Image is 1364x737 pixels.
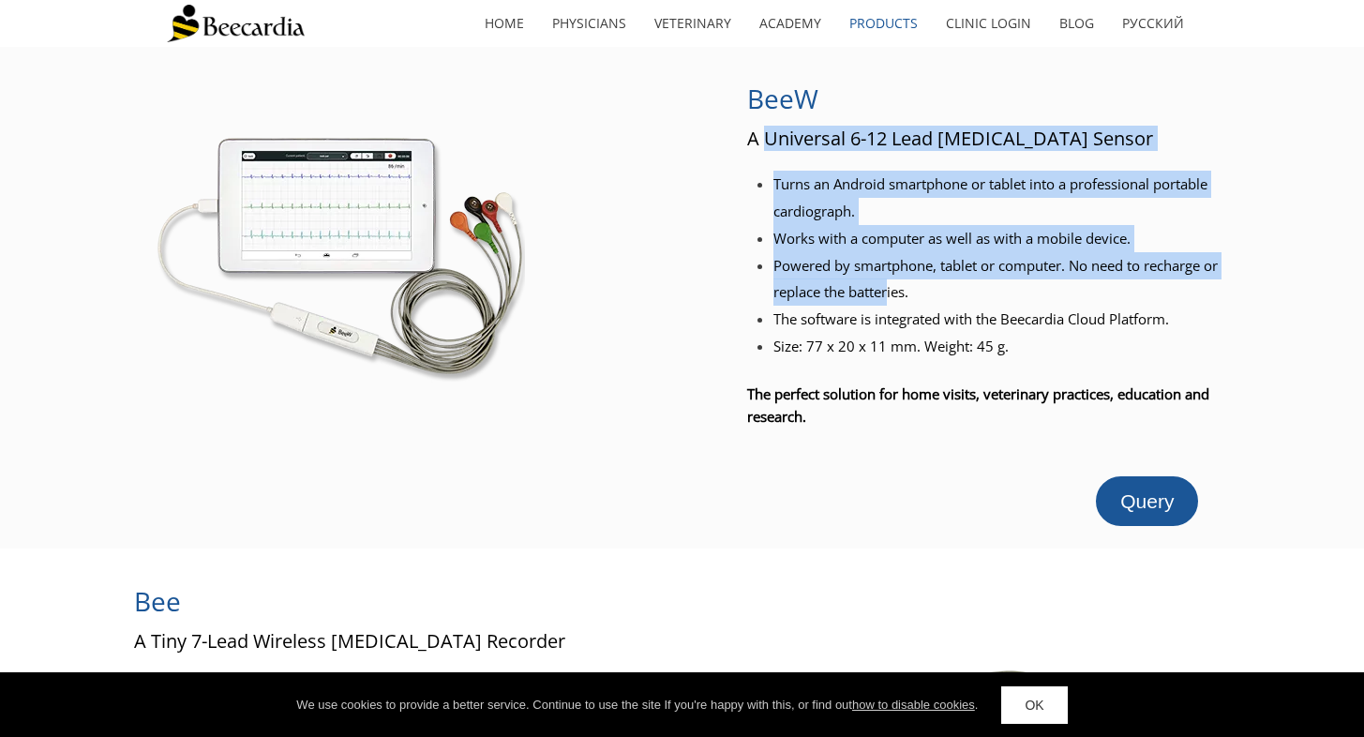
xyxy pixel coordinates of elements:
[745,2,835,45] a: Academy
[1001,686,1067,724] a: OK
[747,384,1209,426] span: The perfect solution for home visits, veterinary practices, education and research.
[1120,490,1174,512] span: Query
[773,229,1131,248] span: Works with a computer as well as with a mobile device.
[538,2,640,45] a: Physicians
[134,628,565,654] span: A Tiny 7-Lead Wireless [MEDICAL_DATA] Recorder
[747,81,818,116] span: BeeW
[852,698,975,712] a: how to disable cookies
[167,5,305,42] img: Beecardia
[1108,2,1198,45] a: Русский
[134,583,181,619] span: Bee
[640,2,745,45] a: Veterinary
[835,2,932,45] a: Products
[773,309,1169,328] span: The software is integrated with the Beecardia Cloud Platform.
[471,2,538,45] a: home
[1096,476,1198,526] a: Query
[773,174,1207,220] span: Turns an Android smartphone or tablet into a professional portable cardiograph.
[932,2,1045,45] a: Clinic Login
[773,256,1218,302] span: Powered by smartphone, tablet or computer. No need to recharge or replace the batteries.
[773,337,1009,355] span: Size: 77 x 20 x 11 mm. Weight: 45 g.
[1045,2,1108,45] a: Blog
[296,696,978,714] div: We use cookies to provide a better service. Continue to use the site If you're happy with this, o...
[747,126,1153,151] span: A Universal 6-12 Lead [MEDICAL_DATA] Sensor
